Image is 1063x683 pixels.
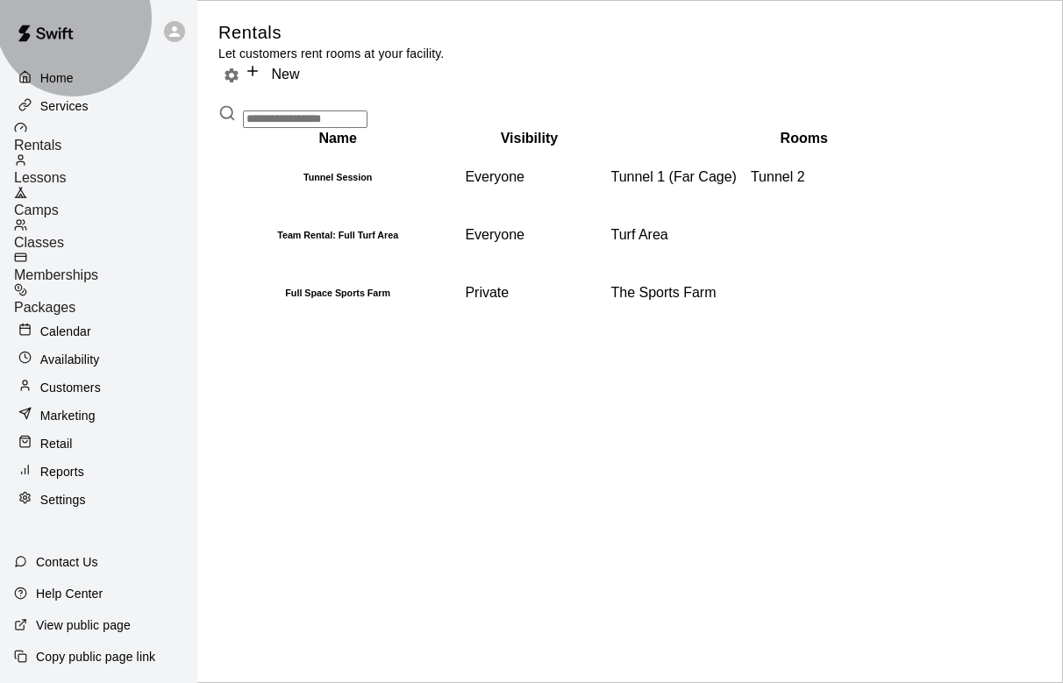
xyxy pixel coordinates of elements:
[245,67,299,82] a: New
[458,169,600,185] div: This service is visible to all of your customers
[14,65,183,91] a: Home
[14,121,197,153] a: Rentals
[14,402,183,429] a: Marketing
[40,407,96,424] p: Marketing
[14,430,183,457] a: Retail
[14,318,183,345] a: Calendar
[14,374,183,401] a: Customers
[40,69,74,87] p: Home
[458,169,531,184] span: Everyone
[610,169,736,184] span: Tunnel 1 (Far Cage)
[221,230,454,240] h6: Team Rental: Full Turf Area
[40,435,73,452] p: Retail
[14,251,197,283] a: Memberships
[14,218,197,251] a: Classes
[610,227,667,242] span: Turf Area
[36,648,155,665] p: Copy public page link
[14,153,197,186] a: Lessons
[14,300,75,315] span: Packages
[218,21,444,45] h5: Rentals
[14,93,183,119] a: Services
[14,138,61,153] span: Rentals
[14,235,64,250] span: Classes
[14,459,183,485] a: Reports
[458,227,531,242] span: Everyone
[751,169,805,184] span: Tunnel 2
[36,585,103,602] p: Help Center
[40,323,91,340] p: Calendar
[36,553,98,571] p: Contact Us
[40,491,86,509] p: Settings
[40,97,89,115] p: Services
[40,379,101,396] p: Customers
[458,285,516,300] span: Private
[14,186,197,218] a: Camps
[14,170,67,185] span: Lessons
[36,616,131,634] p: View public page
[218,62,245,89] button: Rental settings
[218,128,1042,323] table: simple table
[318,131,357,146] b: Name
[14,203,59,217] span: Camps
[458,227,600,243] div: This service is visible to all of your customers
[221,172,454,182] h6: Tunnel Session
[14,487,183,513] a: Settings
[610,285,716,300] span: The Sports Farm
[14,283,197,316] a: Packages
[218,45,444,62] p: Let customers rent rooms at your facility.
[221,288,454,298] h6: Full Space Sports Farm
[14,267,98,282] span: Memberships
[14,346,183,373] a: Availability
[781,131,828,146] b: Rooms
[501,131,559,146] b: Visibility
[40,463,84,480] p: Reports
[458,285,600,301] div: This service is hidden, and can only be accessed via a direct link
[40,351,100,368] p: Availability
